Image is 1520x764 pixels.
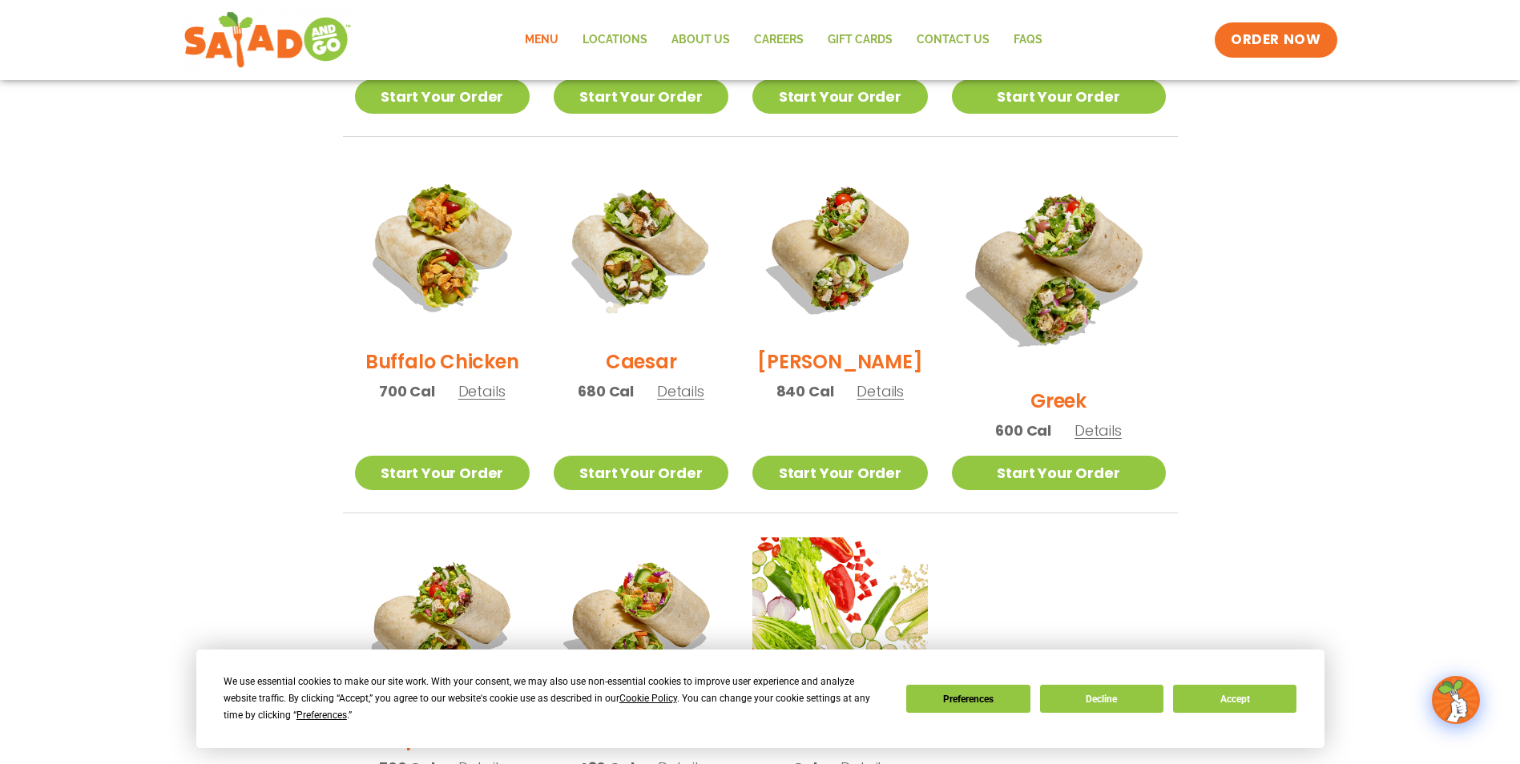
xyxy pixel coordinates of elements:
[757,348,922,376] h2: [PERSON_NAME]
[952,161,1166,375] img: Product photo for Greek Wrap
[995,420,1051,441] span: 600 Cal
[1030,387,1087,415] h2: Greek
[906,685,1030,713] button: Preferences
[379,380,435,402] span: 700 Cal
[619,693,677,704] span: Cookie Policy
[355,537,530,712] img: Product photo for Jalapeño Ranch Wrap
[578,380,634,402] span: 680 Cal
[752,79,927,114] a: Start Your Order
[554,161,728,336] img: Product photo for Caesar Wrap
[513,22,571,58] a: Menu
[554,456,728,490] a: Start Your Order
[816,22,905,58] a: GIFT CARDS
[742,22,816,58] a: Careers
[296,710,347,721] span: Preferences
[571,22,659,58] a: Locations
[365,348,518,376] h2: Buffalo Chicken
[355,456,530,490] a: Start Your Order
[355,79,530,114] a: Start Your Order
[554,79,728,114] a: Start Your Order
[606,348,677,376] h2: Caesar
[355,161,530,336] img: Product photo for Buffalo Chicken Wrap
[1040,685,1163,713] button: Decline
[1433,678,1478,722] img: wpChatIcon
[905,22,1002,58] a: Contact Us
[513,22,1054,58] nav: Menu
[554,537,728,712] img: Product photo for Thai Wrap
[1002,22,1054,58] a: FAQs
[224,674,887,724] div: We use essential cookies to make our site work. With your consent, we may also use non-essential ...
[1215,22,1337,58] a: ORDER NOW
[183,8,353,72] img: new-SAG-logo-768×292
[1231,30,1320,50] span: ORDER NOW
[196,649,1324,748] div: Cookie Consent Prompt
[458,381,506,401] span: Details
[952,79,1166,114] a: Start Your Order
[1173,685,1296,713] button: Accept
[659,22,742,58] a: About Us
[752,537,927,712] img: Product photo for Build Your Own
[776,380,834,402] span: 840 Cal
[1074,420,1122,440] span: Details
[952,456,1166,490] a: Start Your Order
[752,161,927,336] img: Product photo for Cobb Wrap
[657,381,704,401] span: Details
[752,456,927,490] a: Start Your Order
[857,381,904,401] span: Details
